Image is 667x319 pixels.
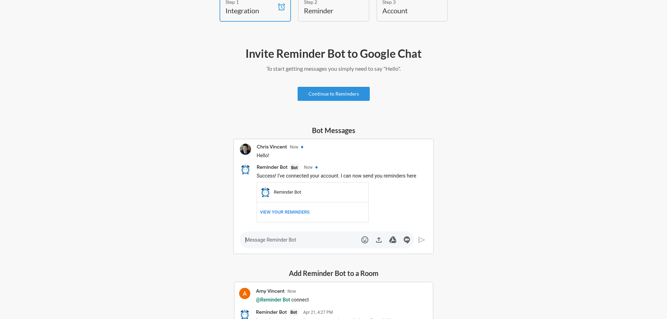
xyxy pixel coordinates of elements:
[131,64,537,73] p: To start getting messages you simply need to say "Hello".
[225,6,275,15] h4: Integration
[131,46,537,61] h2: Invite Reminder Bot to Google Chat
[298,87,370,101] a: Continue to Reminders
[234,268,433,278] h5: Add Reminder Bot to a Room
[382,6,431,15] h4: Account
[304,6,353,15] h4: Reminder
[233,125,434,135] h5: Bot Messages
